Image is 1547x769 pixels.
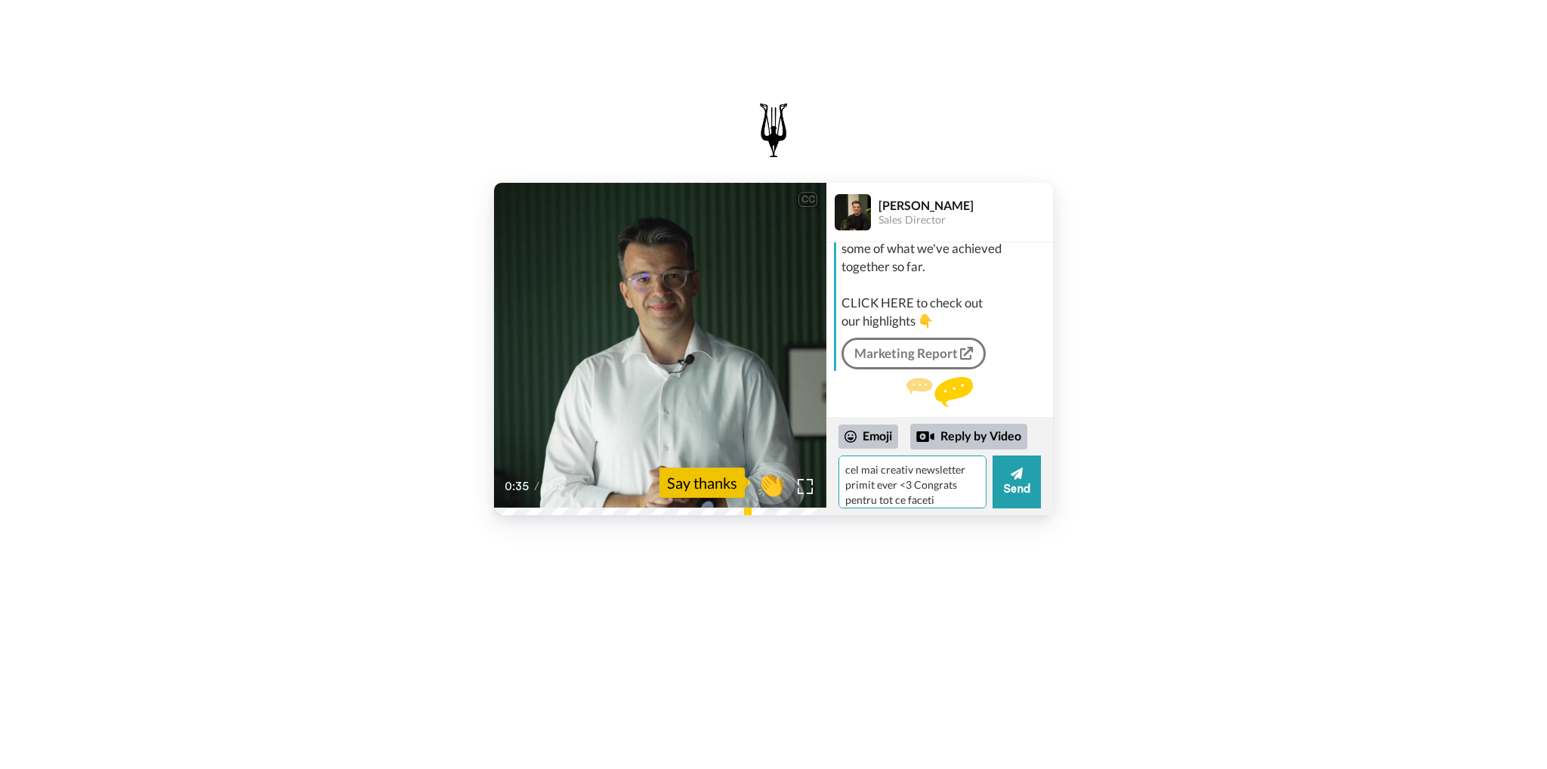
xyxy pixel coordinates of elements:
[878,214,1052,227] div: Sales Director
[798,192,817,207] div: CC
[534,477,539,496] span: /
[993,456,1041,508] button: Send
[798,479,813,494] img: Full screen
[743,100,804,160] img: logo
[916,428,934,446] div: Reply by Video
[505,477,531,496] span: 0:35
[659,468,745,498] div: Say thanks
[826,377,1053,432] div: Send [PERSON_NAME] a reply.
[748,468,795,498] span: 👏
[838,456,987,508] textarea: cel mai creativ newsletter primit ever <3 Congrats pentru tot ce faceti
[841,203,1049,330] div: Hi there! With the first half of the year behind us, we'd love to share some of what we've achiev...
[841,338,986,369] a: Marketing Report
[906,377,973,407] img: message.svg
[910,424,1027,449] div: Reply by Video
[878,198,1052,212] div: [PERSON_NAME]
[748,462,795,504] button: 👏
[835,194,871,230] img: Profile Image
[542,477,569,496] span: 1:05
[838,425,898,449] div: Emoji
